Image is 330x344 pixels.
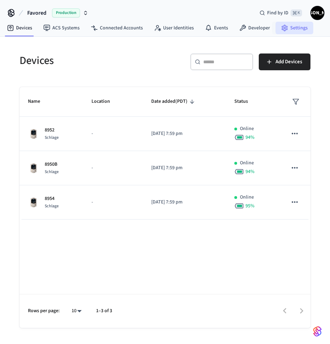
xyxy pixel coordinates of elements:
span: [PERSON_NAME] [311,7,324,19]
p: Online [240,194,254,201]
div: Find by ID⌘ K [254,7,308,19]
div: 10 [68,306,85,316]
a: ACS Systems [38,22,85,34]
span: Favored [27,9,46,17]
p: - [91,130,134,137]
span: Date added(PDT) [151,96,197,107]
a: Settings [276,22,313,34]
span: Schlage [45,135,59,141]
button: [PERSON_NAME] [310,6,324,20]
span: Find by ID [267,9,288,16]
p: [DATE] 7:59 pm [151,130,218,137]
img: Schlage Sense Smart Deadbolt with Camelot Trim, Front [28,128,39,139]
a: Events [199,22,234,34]
span: Name [28,96,49,107]
p: 8954 [45,195,59,202]
a: User Identities [148,22,199,34]
span: Schlage [45,169,59,175]
span: Status [234,96,257,107]
span: Schlage [45,203,59,209]
p: Rows per page: [28,307,60,315]
h5: Devices [20,53,161,68]
span: ⌘ K [291,9,302,16]
p: [DATE] 7:59 pm [151,199,218,206]
p: 1–3 of 3 [96,307,112,315]
a: Connected Accounts [85,22,148,34]
span: Add Devices [276,57,302,66]
img: SeamLogoGradient.69752ec5.svg [313,326,322,337]
button: Add Devices [259,53,310,70]
p: - [91,164,134,172]
span: 95 % [245,202,255,209]
p: - [91,199,134,206]
p: Online [240,125,254,132]
p: 8952 [45,127,59,134]
span: Location [91,96,119,107]
span: 94 % [245,168,255,175]
span: Production [52,8,80,17]
table: sticky table [20,87,310,220]
a: Developer [234,22,276,34]
p: 8950B [45,161,59,168]
a: Devices [1,22,38,34]
img: Schlage Sense Smart Deadbolt with Camelot Trim, Front [28,163,39,174]
p: [DATE] 7:59 pm [151,164,218,172]
span: 94 % [245,134,255,141]
p: Online [240,159,254,167]
img: Schlage Sense Smart Deadbolt with Camelot Trim, Front [28,197,39,208]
